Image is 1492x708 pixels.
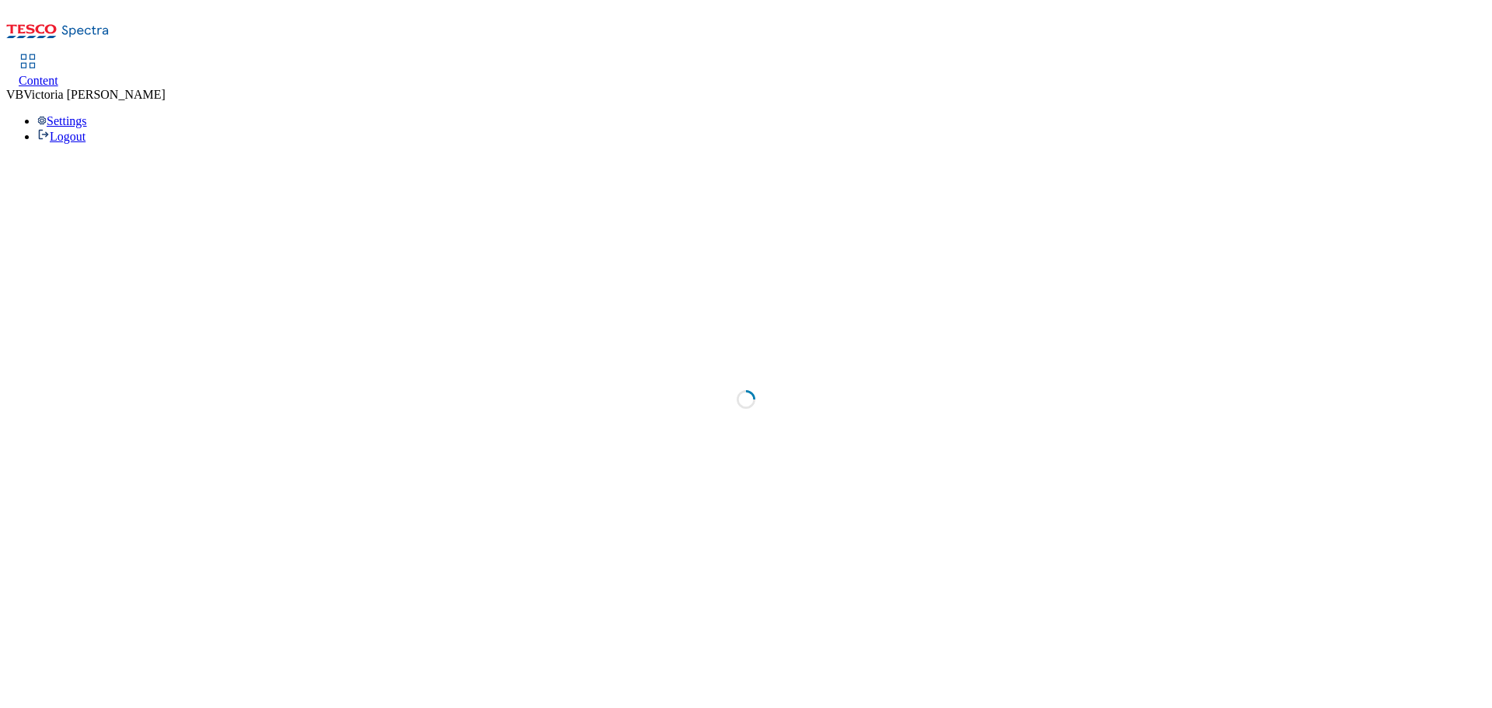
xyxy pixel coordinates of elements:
a: Settings [37,114,87,127]
a: Content [19,55,58,88]
span: Victoria [PERSON_NAME] [23,88,166,101]
a: Logout [37,130,85,143]
span: Content [19,74,58,87]
span: VB [6,88,23,101]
